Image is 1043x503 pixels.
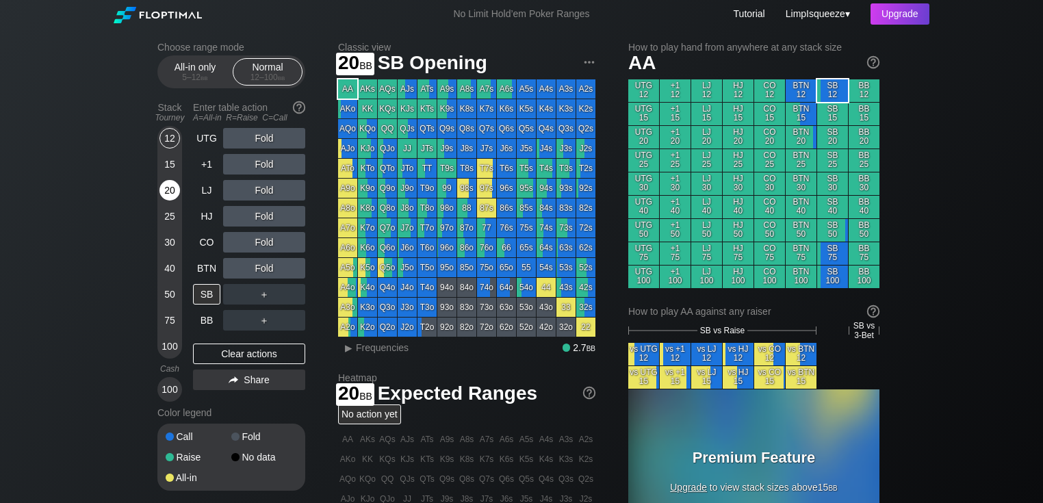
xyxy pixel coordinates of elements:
div: 54o [517,278,536,297]
div: CO 12 [754,79,785,102]
div: AKs [358,79,377,99]
div: ▾ [782,6,852,21]
div: 100 [159,336,180,357]
span: bb [278,73,285,82]
div: CO 15 [754,103,785,125]
div: A9o [338,179,357,198]
div: Raise [166,452,231,462]
div: Q7s [477,119,496,138]
div: HJ 25 [723,149,754,172]
span: AA [628,52,656,73]
div: K2s [576,99,595,118]
div: A4o [338,278,357,297]
div: 86s [497,198,516,218]
div: BTN 20 [786,126,816,149]
div: AQo [338,119,357,138]
div: CO 30 [754,172,785,195]
div: AQs [378,79,397,99]
div: UTG 40 [628,196,659,218]
div: BTN 30 [786,172,816,195]
div: ATo [338,159,357,178]
div: BB 15 [849,103,879,125]
div: A7o [338,218,357,237]
div: KQs [378,99,397,118]
div: BB 50 [849,219,879,242]
div: BTN 25 [786,149,816,172]
div: K5o [358,258,377,277]
div: HJ 100 [723,266,754,288]
img: share.864f2f62.svg [229,376,238,384]
div: A3o [338,298,357,317]
div: HJ 15 [723,103,754,125]
div: 72o [477,318,496,337]
div: T6o [417,238,437,257]
div: 62o [497,318,516,337]
div: 82s [576,198,595,218]
div: 75o [477,258,496,277]
div: Q3s [556,119,576,138]
div: Q4s [537,119,556,138]
div: KTs [417,99,437,118]
div: QJs [398,119,417,138]
div: TT [417,159,437,178]
div: +1 25 [660,149,691,172]
div: BTN 15 [786,103,816,125]
div: J3s [556,139,576,158]
div: 97o [437,218,456,237]
div: 76s [497,218,516,237]
div: Q9s [437,119,456,138]
div: SB 50 [817,219,848,242]
div: SB [193,284,220,305]
div: A7s [477,79,496,99]
div: 75 [159,310,180,331]
div: 87o [457,218,476,237]
div: HJ [193,206,220,227]
div: J9s [437,139,456,158]
div: HJ 40 [723,196,754,218]
div: Q3o [378,298,397,317]
div: All-in [166,473,231,482]
div: UTG 25 [628,149,659,172]
div: 12 – 100 [239,73,296,82]
div: SB 20 [817,126,848,149]
div: HJ 20 [723,126,754,149]
div: J8o [398,198,417,218]
span: LimpIsqueeze [786,8,845,19]
div: K9o [358,179,377,198]
div: BB 75 [849,242,879,265]
h2: Classic view [338,42,595,53]
div: T2s [576,159,595,178]
div: CO 40 [754,196,785,218]
div: HJ 30 [723,172,754,195]
div: 88 [457,198,476,218]
div: LJ 12 [691,79,722,102]
img: help.32db89a4.svg [292,100,307,115]
div: 52o [517,318,536,337]
div: Fold [223,206,305,227]
div: 82o [457,318,476,337]
div: SB 30 [817,172,848,195]
div: BTN [193,258,220,279]
div: UTG 75 [628,242,659,265]
div: A2o [338,318,357,337]
div: KK [358,99,377,118]
div: BB 100 [849,266,879,288]
div: A5o [338,258,357,277]
div: Fold [223,180,305,201]
div: Q5s [517,119,536,138]
div: All-in only [164,59,227,85]
div: Q8s [457,119,476,138]
span: SB Opening [376,53,489,75]
h2: How to play hand from anywhere at any stack size [628,42,879,53]
div: 74o [477,278,496,297]
div: 66 [497,238,516,257]
div: HJ 75 [723,242,754,265]
div: 64s [537,238,556,257]
div: ＋ [223,284,305,305]
div: K4s [537,99,556,118]
div: Fold [223,232,305,253]
div: J4o [398,278,417,297]
div: 64o [497,278,516,297]
div: BTN 100 [786,266,816,288]
div: 96s [497,179,516,198]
